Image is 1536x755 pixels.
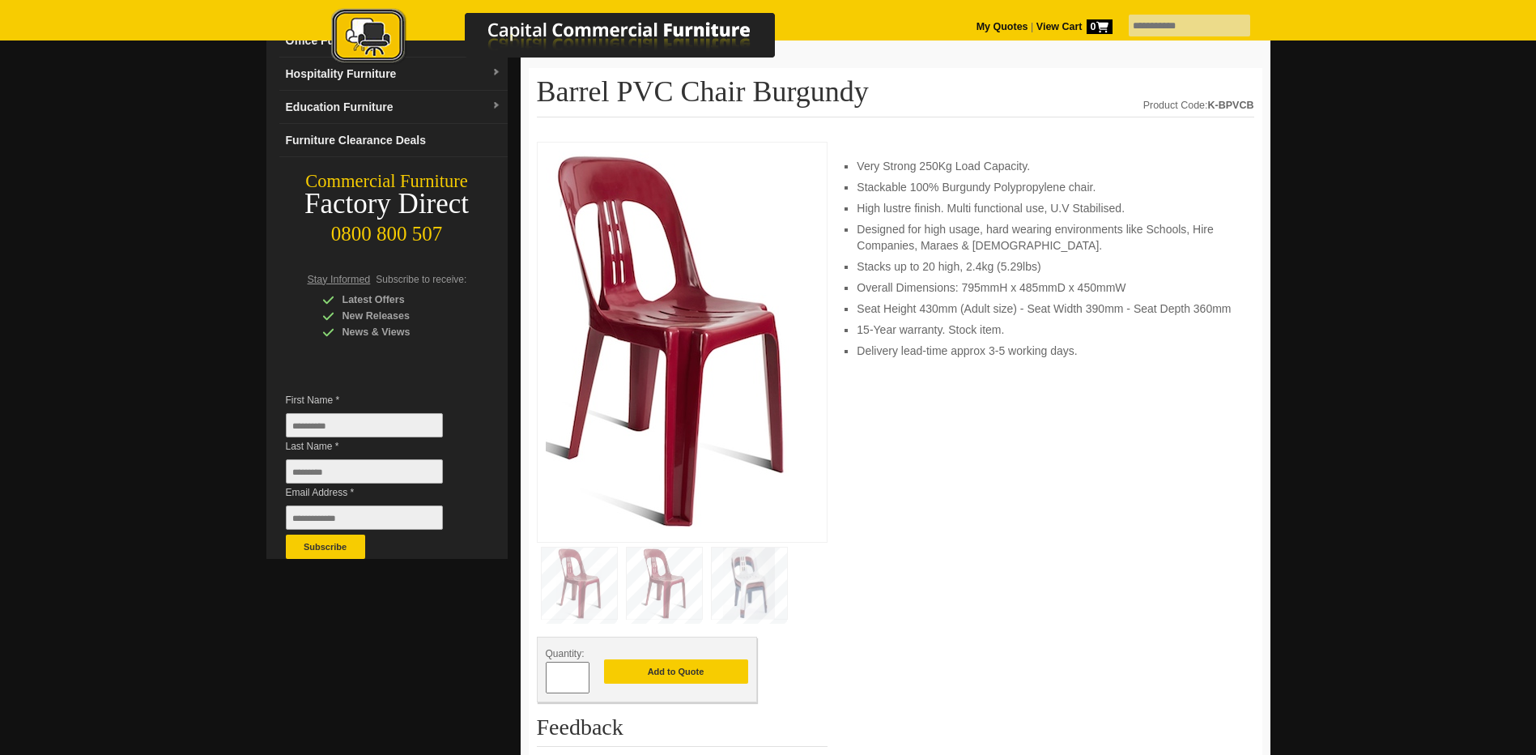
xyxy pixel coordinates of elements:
[286,505,443,530] input: Email Address *
[286,413,443,437] input: First Name *
[286,535,365,559] button: Subscribe
[857,301,1237,317] li: Seat Height 430mm (Adult size) - Seat Width 390mm - Seat Depth 360mm
[266,170,508,193] div: Commercial Furniture
[279,124,508,157] a: Furniture Clearance Deals
[266,215,508,245] div: 0800 800 507
[857,179,1237,195] li: Stackable 100% Burgundy Polypropylene chair.
[546,648,585,659] span: Quantity:
[537,76,1254,117] h1: Barrel PVC Chair Burgundy
[857,343,1237,359] li: Delivery lead-time approx 3-5 working days.
[322,292,476,308] div: Latest Offers
[266,193,508,215] div: Factory Direct
[322,308,476,324] div: New Releases
[976,21,1028,32] a: My Quotes
[1033,21,1112,32] a: View Cart0
[857,279,1237,296] li: Overall Dimensions: 795mmH x 485mmD x 450mmW
[491,101,501,111] img: dropdown
[857,158,1237,174] li: Very Strong 250Kg Load Capacity.
[286,438,467,454] span: Last Name *
[1208,100,1254,111] strong: K-BPVCB
[286,392,467,408] span: First Name *
[537,715,828,747] h2: Feedback
[376,274,466,285] span: Subscribe to receive:
[287,8,853,72] a: Capital Commercial Furniture Logo
[857,200,1237,216] li: High lustre finish. Multi functional use, U.V Stabilised.
[286,459,443,484] input: Last Name *
[286,484,467,501] span: Email Address *
[857,221,1237,254] li: Designed for high usage, hard wearing environments like Schools, Hire Companies, Maraes & [DEMOGR...
[857,258,1237,275] li: Stacks up to 20 high, 2.4kg (5.29lbs)
[1087,19,1113,34] span: 0
[279,58,508,91] a: Hospitality Furnituredropdown
[1036,21,1113,32] strong: View Cart
[322,324,476,340] div: News & Views
[1143,97,1254,113] div: Product Code:
[546,151,789,529] img: Barrel PVC Chair, burgundy plastic, stackable, 250kg capacity, for events and halls
[604,659,748,684] button: Add to Quote
[279,24,508,58] a: Office Furnituredropdown
[279,91,508,124] a: Education Furnituredropdown
[308,274,371,285] span: Stay Informed
[857,322,1237,338] li: 15-Year warranty. Stock item.
[287,8,853,67] img: Capital Commercial Furniture Logo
